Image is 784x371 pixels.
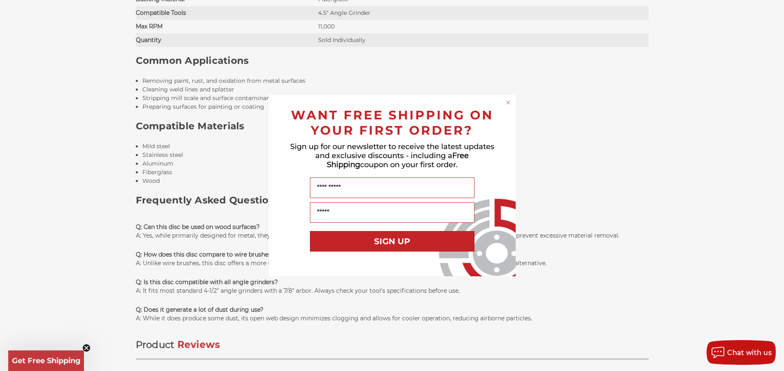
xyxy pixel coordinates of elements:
[310,231,475,252] button: SIGN UP
[290,142,494,169] span: Sign up for our newsletter to receive the latest updates and exclusive discounts - including a co...
[707,340,776,365] button: Chat with us
[504,98,512,107] button: Close dialog
[727,349,772,357] span: Chat with us
[291,107,493,138] span: WANT FREE SHIPPING ON YOUR FIRST ORDER?
[327,151,469,169] span: Free Shipping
